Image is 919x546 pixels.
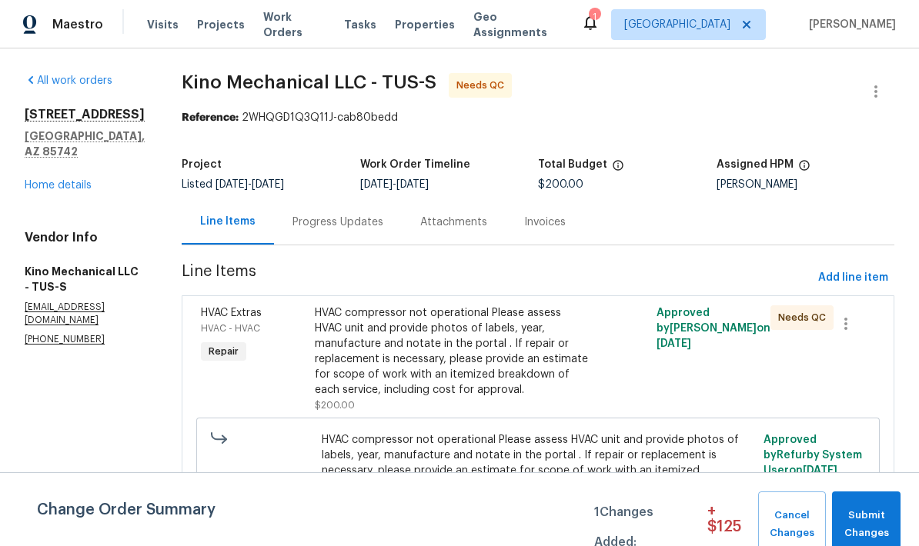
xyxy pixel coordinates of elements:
[360,179,393,190] span: [DATE]
[657,308,770,349] span: Approved by [PERSON_NAME] on
[764,434,862,476] span: Approved by Refurby System User on
[252,179,284,190] span: [DATE]
[25,180,92,191] a: Home details
[201,324,260,333] span: HVAC - HVAC
[182,159,222,170] h5: Project
[197,17,245,32] span: Projects
[657,338,691,349] span: [DATE]
[216,179,284,190] span: -
[624,17,730,32] span: [GEOGRAPHIC_DATA]
[612,159,624,179] span: The total cost of line items that have been proposed by Opendoor. This sum includes line items th...
[182,179,284,190] span: Listed
[263,9,326,40] span: Work Orders
[216,179,248,190] span: [DATE]
[766,507,818,542] span: Cancel Changes
[182,112,239,123] b: Reference:
[456,78,510,93] span: Needs QC
[396,179,429,190] span: [DATE]
[538,179,583,190] span: $200.00
[147,17,179,32] span: Visits
[52,17,103,32] span: Maestro
[182,264,812,292] span: Line Items
[538,159,607,170] h5: Total Budget
[803,465,837,476] span: [DATE]
[420,215,487,230] div: Attachments
[473,9,563,40] span: Geo Assignments
[778,310,832,325] span: Needs QC
[315,305,590,398] div: HVAC compressor not operational Please assess HVAC unit and provide photos of labels, year, manuf...
[25,230,145,245] h4: Vendor Info
[182,110,894,125] div: 2WHQGD1Q3Q11J-cab80bedd
[25,75,112,86] a: All work orders
[200,214,256,229] div: Line Items
[360,179,429,190] span: -
[812,264,894,292] button: Add line item
[292,215,383,230] div: Progress Updates
[395,17,455,32] span: Properties
[202,344,245,359] span: Repair
[818,268,888,288] span: Add line item
[25,264,145,295] h5: Kino Mechanical LLC - TUS-S
[803,17,896,32] span: [PERSON_NAME]
[360,159,470,170] h5: Work Order Timeline
[717,179,895,190] div: [PERSON_NAME]
[798,159,810,179] span: The hpm assigned to this work order.
[322,432,755,494] span: HVAC compressor not operational Please assess HVAC unit and provide photos of labels, year, manuf...
[524,215,566,230] div: Invoices
[589,9,600,25] div: 1
[182,73,436,92] span: Kino Mechanical LLC - TUS-S
[315,401,355,410] span: $200.00
[717,159,794,170] h5: Assigned HPM
[201,308,262,318] span: HVAC Extras
[344,19,376,30] span: Tasks
[840,507,893,542] span: Submit Changes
